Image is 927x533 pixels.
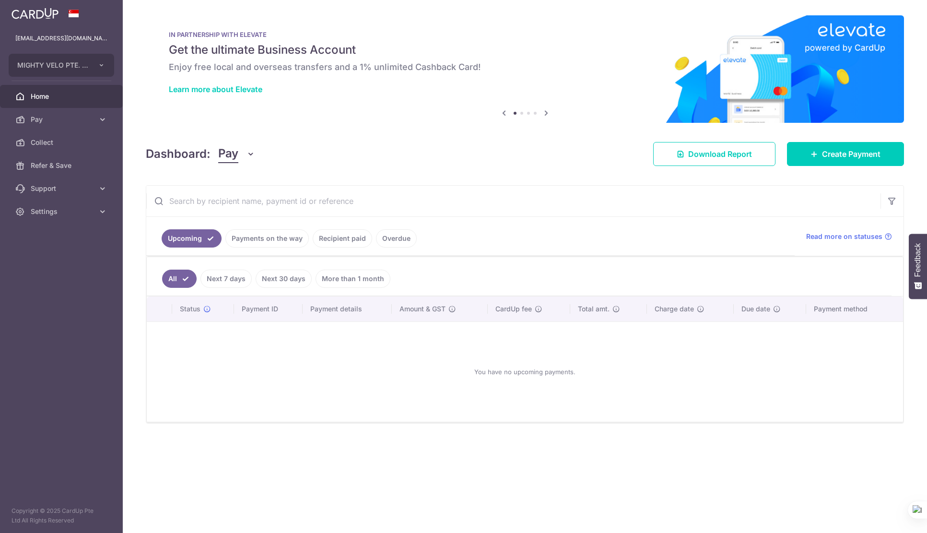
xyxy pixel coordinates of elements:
[31,115,94,124] span: Pay
[376,229,417,248] a: Overdue
[787,142,904,166] a: Create Payment
[688,148,752,160] span: Download Report
[822,148,880,160] span: Create Payment
[169,84,262,94] a: Learn more about Elevate
[17,60,88,70] span: MIGHTY VELO PTE. LTD.
[316,270,390,288] a: More than 1 month
[806,232,892,241] a: Read more on statuses
[653,142,775,166] a: Download Report
[578,304,610,314] span: Total amt.
[9,54,114,77] button: MIGHTY VELO PTE. LTD.
[256,270,312,288] a: Next 30 days
[218,145,255,163] button: Pay
[180,304,200,314] span: Status
[169,61,881,73] h6: Enjoy free local and overseas transfers and a 1% unlimited Cashback Card!
[495,304,532,314] span: CardUp fee
[15,34,107,43] p: [EMAIL_ADDRESS][DOMAIN_NAME]
[158,330,892,414] div: You have no upcoming payments.
[31,184,94,193] span: Support
[234,296,303,321] th: Payment ID
[162,270,197,288] a: All
[865,504,917,528] iframe: Opens a widget where you can find more information
[146,186,880,216] input: Search by recipient name, payment id or reference
[31,161,94,170] span: Refer & Save
[225,229,309,248] a: Payments on the way
[169,42,881,58] h5: Get the ultimate Business Account
[806,296,903,321] th: Payment method
[909,234,927,299] button: Feedback - Show survey
[806,232,882,241] span: Read more on statuses
[914,243,922,277] span: Feedback
[313,229,372,248] a: Recipient paid
[169,31,881,38] p: IN PARTNERSHIP WITH ELEVATE
[31,138,94,147] span: Collect
[31,207,94,216] span: Settings
[741,304,770,314] span: Due date
[12,8,59,19] img: CardUp
[146,15,904,123] img: Renovation banner
[399,304,446,314] span: Amount & GST
[162,229,222,248] a: Upcoming
[200,270,252,288] a: Next 7 days
[303,296,392,321] th: Payment details
[218,145,238,163] span: Pay
[655,304,694,314] span: Charge date
[31,92,94,101] span: Home
[146,145,211,163] h4: Dashboard:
